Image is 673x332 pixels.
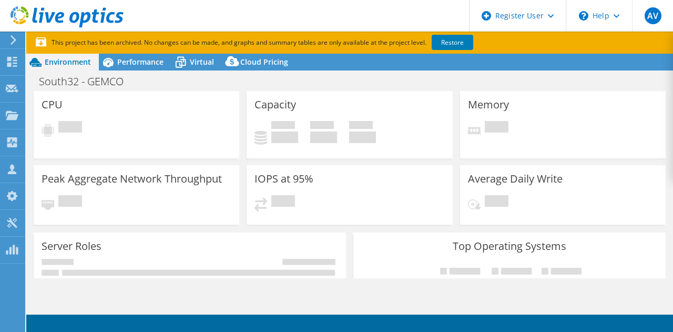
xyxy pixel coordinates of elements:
[310,121,334,132] span: Free
[468,99,509,110] h3: Memory
[271,132,298,143] h4: 0 GiB
[34,76,140,87] h1: South32 - GEMCO
[271,121,295,132] span: Used
[645,7,661,24] span: AV
[254,99,296,110] h3: Capacity
[240,57,288,67] span: Cloud Pricing
[361,240,658,252] h3: Top Operating Systems
[310,132,337,143] h4: 0 GiB
[45,57,91,67] span: Environment
[36,37,551,48] p: This project has been archived. No changes can be made, and graphs and summary tables are only av...
[117,57,164,67] span: Performance
[58,195,82,209] span: Pending
[271,195,295,209] span: Pending
[432,35,473,50] a: Restore
[190,57,214,67] span: Virtual
[468,173,563,185] h3: Average Daily Write
[58,121,82,135] span: Pending
[485,121,508,135] span: Pending
[42,99,63,110] h3: CPU
[42,173,222,185] h3: Peak Aggregate Network Throughput
[579,11,588,21] svg: \n
[254,173,313,185] h3: IOPS at 95%
[485,195,508,209] span: Pending
[42,240,101,252] h3: Server Roles
[349,121,373,132] span: Total
[349,132,376,143] h4: 0 GiB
